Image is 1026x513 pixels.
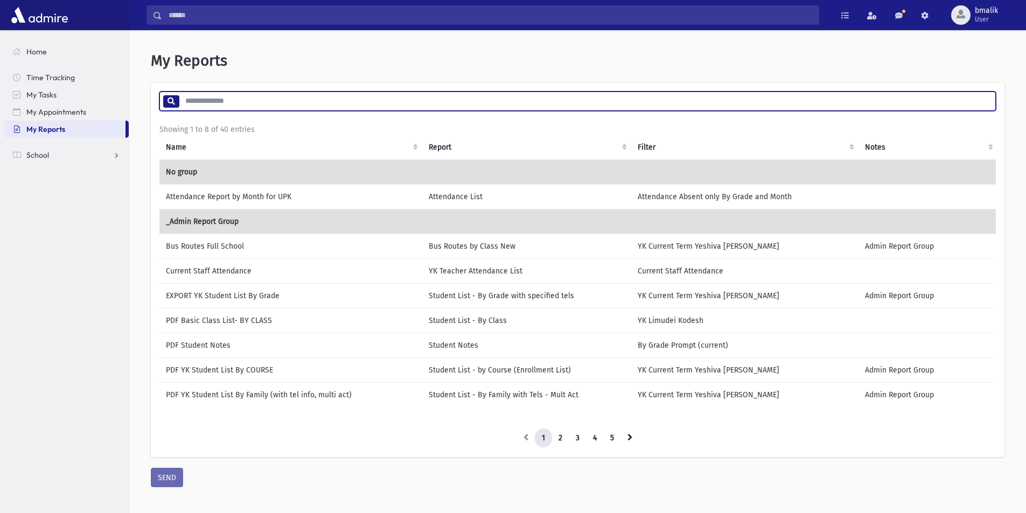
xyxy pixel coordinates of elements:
td: Student List - By Class [422,308,631,333]
td: Admin Report Group [859,283,997,308]
button: SEND [151,468,183,487]
input: Search [162,5,819,25]
td: PDF YK Student List By Family (with tel info, multi act) [159,382,422,407]
span: Home [26,47,47,57]
span: My Appointments [26,107,86,117]
th: Report: activate to sort column ascending [422,135,631,160]
td: Student Notes [422,333,631,357]
span: My Reports [26,124,65,134]
div: Showing 1 to 8 of 40 entries [159,124,996,135]
td: YK Current Term Yeshiva [PERSON_NAME] [631,357,859,382]
a: 3 [569,428,587,448]
td: YK Limudei Kodesh [631,308,859,333]
th: Name: activate to sort column ascending [159,135,422,160]
a: 4 [586,428,604,448]
td: By Grade Prompt (current) [631,333,859,357]
td: Attendance Absent only By Grade and Month [631,184,859,209]
th: Filter : activate to sort column ascending [631,135,859,160]
a: School [4,146,129,164]
span: My Reports [151,52,227,69]
td: Bus Routes by Class New [422,234,631,258]
td: Admin Report Group [859,382,997,407]
span: bmalik [975,6,998,15]
a: Time Tracking [4,69,129,86]
td: PDF Student Notes [159,333,422,357]
a: 2 [552,428,569,448]
td: Student List - By Family with Tels - Mult Act [422,382,631,407]
td: PDF YK Student List By COURSE [159,357,422,382]
td: _Admin Report Group [159,209,997,234]
td: Student List - By Grade with specified tels [422,283,631,308]
a: Home [4,43,129,60]
td: EXPORT YK Student List By Grade [159,283,422,308]
td: PDF Basic Class List- BY CLASS [159,308,422,333]
td: No group [159,159,997,184]
a: My Reports [4,121,125,138]
a: My Tasks [4,86,129,103]
td: Student List - by Course (Enrollment List) [422,357,631,382]
td: YK Current Term Yeshiva [PERSON_NAME] [631,283,859,308]
span: Time Tracking [26,73,75,82]
td: YK Teacher Attendance List [422,258,631,283]
td: YK Current Term Yeshiva [PERSON_NAME] [631,382,859,407]
span: My Tasks [26,90,57,100]
td: YK Current Term Yeshiva [PERSON_NAME] [631,234,859,258]
a: 5 [603,428,621,448]
span: User [975,15,998,24]
td: Admin Report Group [859,357,997,382]
td: Admin Report Group [859,234,997,258]
td: Bus Routes Full School [159,234,422,258]
td: Current Staff Attendance [631,258,859,283]
a: 1 [535,428,552,448]
span: School [26,150,49,160]
td: Attendance List [422,184,631,209]
td: Current Staff Attendance [159,258,422,283]
td: Attendance Report by Month for UPK [159,184,422,209]
th: Notes : activate to sort column ascending [859,135,997,160]
img: AdmirePro [9,4,71,26]
a: My Appointments [4,103,129,121]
